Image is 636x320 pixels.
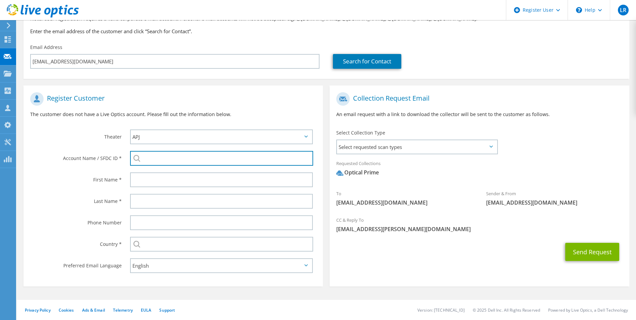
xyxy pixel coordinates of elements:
h1: Register Customer [30,92,313,106]
span: LR [618,5,629,15]
label: Email Address [30,44,62,51]
h1: Collection Request Email [336,92,619,106]
div: Optical Prime [336,169,379,176]
p: An email request with a link to download the collector will be sent to the customer as follows. [336,111,622,118]
button: Send Request [565,243,619,261]
a: Support [159,307,175,313]
li: © 2025 Dell Inc. All Rights Reserved [473,307,540,313]
span: [EMAIL_ADDRESS][DOMAIN_NAME] [336,199,473,206]
a: Cookies [59,307,74,313]
div: To [330,186,479,210]
a: Search for Contact [333,54,401,69]
p: The customer does not have a Live Optics account. Please fill out the information below. [30,111,316,118]
li: Version: [TECHNICAL_ID] [417,307,465,313]
div: CC & Reply To [330,213,629,236]
h3: Enter the email address of the customer and click “Search for Contact”. [30,28,623,35]
a: Privacy Policy [25,307,51,313]
div: Sender & From [479,186,629,210]
label: Preferred Email Language [30,258,122,269]
span: Select requested scan types [337,140,497,154]
label: Last Name * [30,194,122,205]
a: Telemetry [113,307,133,313]
label: First Name * [30,172,122,183]
label: Phone Number [30,215,122,226]
li: Powered by Live Optics, a Dell Technology [548,307,628,313]
label: Theater [30,129,122,140]
label: Select Collection Type [336,129,385,136]
div: Requested Collections [330,156,629,183]
svg: \n [576,7,582,13]
label: Account Name / SFDC ID * [30,151,122,162]
span: [EMAIL_ADDRESS][PERSON_NAME][DOMAIN_NAME] [336,225,622,233]
label: Country * [30,237,122,248]
span: [EMAIL_ADDRESS][DOMAIN_NAME] [486,199,623,206]
a: EULA [141,307,151,313]
a: Ads & Email [82,307,105,313]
